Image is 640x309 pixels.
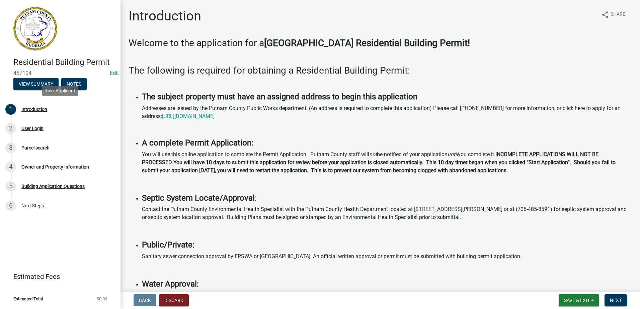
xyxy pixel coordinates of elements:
[559,294,599,306] button: Save & Exit
[596,8,631,21] button: shareShare
[142,279,199,289] strong: Water Approval:
[110,70,119,76] wm-modal-confirm: Edit Application Number
[129,65,632,76] h3: The following is required for obtaining a Residential Building Permit:
[5,270,110,283] a: Estimated Fees
[61,82,87,87] wm-modal-confirm: Notes
[564,298,590,303] span: Save & Exit
[61,78,87,90] button: Notes
[5,200,16,211] div: 6
[21,126,44,131] div: User Login
[162,113,215,119] a: [URL][DOMAIN_NAME]
[611,11,625,19] span: Share
[142,104,632,120] p: Addresses are issued by the Putnam County Public Works department. (An address is required to com...
[21,184,85,189] div: Building Application Questions
[13,297,43,301] span: Estimated Total
[5,104,16,115] div: 1
[13,70,107,76] span: 467104
[142,205,632,221] p: Contact the Putnam County Environmental Health Specialist with the Putnam County Health Departmen...
[142,150,632,175] p: You will use this online application to complete the Permit Application. Putnam County staff will...
[42,86,78,96] div: Role: Applicant
[5,181,16,192] div: 5
[21,145,50,150] div: Parcel search
[21,107,47,112] div: Introduction
[134,294,156,306] button: Back
[264,37,470,48] strong: [GEOGRAPHIC_DATA] Residential Building Permit!
[142,240,194,249] strong: Public/Private:
[129,37,632,49] h3: Welcome to the application for a
[369,151,377,158] i: not
[601,11,609,19] i: share
[5,162,16,172] div: 4
[605,294,627,306] button: Next
[21,165,89,169] div: Owner and Property Information
[142,193,632,203] h4: :
[139,298,151,303] span: Back
[142,252,632,261] p: Sanitary sewer connection approval by EPSWA or [GEOGRAPHIC_DATA]. An official written approval or...
[129,8,201,24] h1: Introduction
[97,297,107,301] span: $0.00
[110,70,119,76] a: Edit
[142,151,598,166] strong: INCOMPLETE APPLICATIONS WILL NOT BE PROCESSED
[142,159,616,174] strong: You will have 10 days to submit this application for review before your application is closed aut...
[13,78,59,90] button: View Summary
[610,298,622,303] span: Next
[5,123,16,134] div: 2
[13,58,115,67] h4: Residential Building Permit
[13,82,59,87] wm-modal-confirm: Summary
[159,294,189,306] button: Discard
[13,7,57,50] img: Putnam County, Georgia
[142,193,255,203] strong: Septic System Locate/Approval
[5,142,16,153] div: 3
[142,92,417,101] strong: The subject property must have an assigned address to begin this application
[142,138,253,147] strong: A complete Permit Application:
[448,151,458,158] i: until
